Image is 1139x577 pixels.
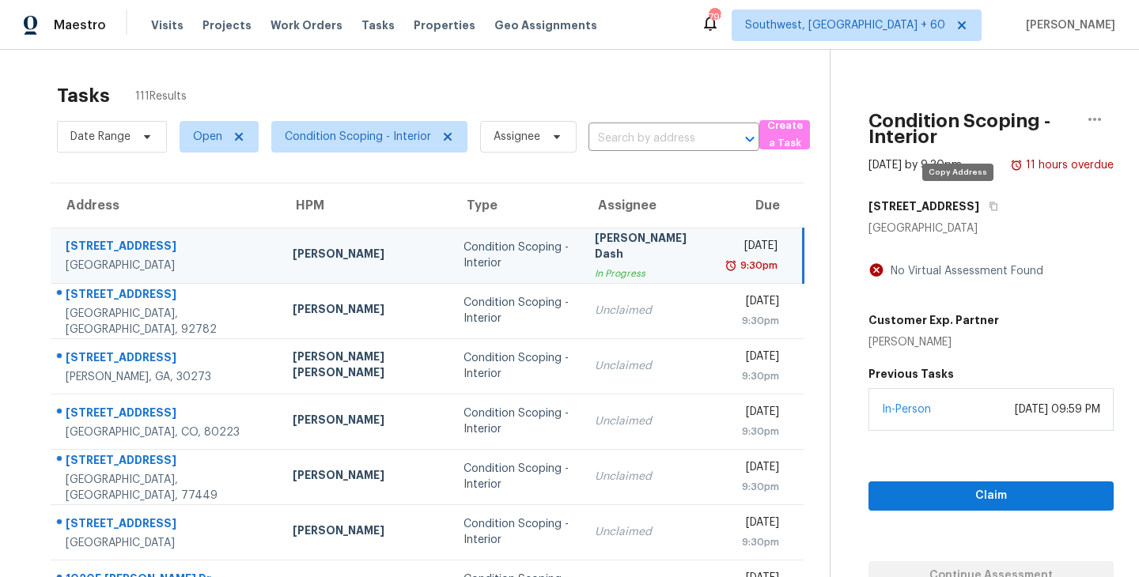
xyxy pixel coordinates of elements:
div: [STREET_ADDRESS] [66,515,267,535]
span: Properties [414,17,475,33]
div: [DATE] 09:59 PM [1015,402,1100,417]
div: Unclaimed [595,358,704,374]
th: Due [717,183,804,228]
div: Condition Scoping - Interior [464,239,569,271]
div: 9:30pm [730,424,779,439]
div: [GEOGRAPHIC_DATA], [GEOGRAPHIC_DATA], 77449 [66,472,267,503]
div: [PERSON_NAME] Dash [595,230,704,266]
span: 111 Results [135,89,187,104]
div: [DATE] [730,349,779,368]
div: [PERSON_NAME] [293,522,439,542]
span: Geo Assignments [494,17,597,33]
div: [GEOGRAPHIC_DATA], CO, 80223 [66,424,267,440]
div: [GEOGRAPHIC_DATA] [868,221,1114,236]
div: [PERSON_NAME] [293,301,439,321]
span: Work Orders [271,17,342,33]
div: Unclaimed [595,524,704,540]
div: 9:30pm [737,258,778,273]
div: 11 hours overdue [1023,157,1114,173]
div: [PERSON_NAME] [293,467,439,487]
div: 9:30pm [730,313,779,329]
span: Tasks [361,20,395,31]
h5: Previous Tasks [868,366,1114,382]
span: Date Range [70,129,131,145]
div: Unclaimed [595,469,704,485]
span: Condition Scoping - Interior [285,129,431,145]
div: [GEOGRAPHIC_DATA], [GEOGRAPHIC_DATA], 92782 [66,306,267,338]
span: Visits [151,17,184,33]
div: Condition Scoping - Interior [464,405,569,437]
div: Condition Scoping - Interior [464,461,569,492]
span: Claim [881,486,1101,506]
div: [DATE] [730,459,779,479]
div: 9:30pm [730,479,779,495]
div: [STREET_ADDRESS] [66,286,267,306]
span: Maestro [54,17,106,33]
div: [GEOGRAPHIC_DATA] [66,535,267,551]
div: [PERSON_NAME] [293,246,439,266]
div: [DATE] [730,404,779,424]
h5: Customer Exp. Partner [868,312,999,328]
th: Type [451,183,582,228]
div: [PERSON_NAME] [868,334,999,350]
a: In-Person [882,404,931,415]
th: Address [51,183,280,228]
div: 9:30pm [730,534,779,550]
span: Southwest, [GEOGRAPHIC_DATA] + 60 [745,17,945,33]
div: Unclaimed [595,303,704,319]
div: [PERSON_NAME] [293,412,439,432]
div: In Progress [595,266,704,281]
h2: Condition Scoping - Interior [868,113,1076,145]
img: Overdue Alarm Icon [725,258,737,273]
div: Unclaimed [595,413,704,429]
h5: [STREET_ADDRESS] [868,198,979,214]
div: [DATE] [730,293,779,313]
div: [DATE] by 9:30pm [868,157,962,173]
div: [STREET_ADDRESS] [66,452,267,472]
span: Open [193,129,222,145]
div: 792 [709,9,720,25]
div: [GEOGRAPHIC_DATA] [66,258,267,273]
div: No Virtual Assessment Found [884,263,1043,279]
div: [PERSON_NAME], GA, 30273 [66,369,267,385]
div: [DATE] [730,238,778,258]
div: Condition Scoping - Interior [464,350,569,382]
div: Condition Scoping - Interior [464,516,569,548]
span: Assignee [494,129,540,145]
img: Artifact Not Present Icon [868,262,884,278]
button: Open [739,128,761,150]
span: [PERSON_NAME] [1020,17,1115,33]
div: Condition Scoping - Interior [464,295,569,326]
h2: Tasks [57,88,110,104]
button: Create a Task [759,120,810,149]
div: [DATE] [730,515,779,534]
th: Assignee [582,183,717,228]
div: [STREET_ADDRESS] [66,405,267,424]
span: Projects [202,17,252,33]
div: [STREET_ADDRESS] [66,349,267,369]
div: [STREET_ADDRESS] [66,238,267,258]
span: Create a Task [767,117,802,153]
div: [PERSON_NAME] [PERSON_NAME] [293,349,439,384]
input: Search by address [588,126,715,151]
div: 9:30pm [730,368,779,384]
img: Overdue Alarm Icon [1010,157,1023,173]
th: HPM [280,183,452,228]
button: Claim [868,481,1114,511]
